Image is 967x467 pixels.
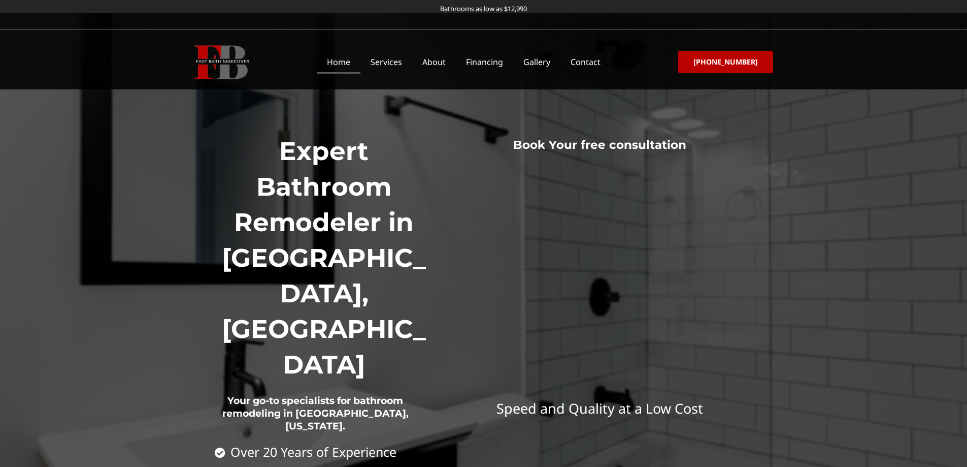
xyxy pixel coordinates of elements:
[228,445,396,459] span: Over 20 Years of Experience
[496,399,703,418] span: Speed and Quality at a Low Cost
[693,58,758,66] span: [PHONE_NUMBER]
[194,45,249,79] img: Fast Bath Makeover icon
[412,50,456,74] a: About
[456,50,513,74] a: Financing
[513,50,560,74] a: Gallery
[560,50,611,74] a: Contact
[215,134,434,383] h1: Expert Bathroom Remodeler in [GEOGRAPHIC_DATA], [GEOGRAPHIC_DATA]
[432,143,766,461] iframe: Website Form
[678,51,773,73] a: [PHONE_NUMBER]
[360,50,412,74] a: Services
[447,138,752,153] h3: Book Your free consultation
[317,50,360,74] a: Home
[215,383,417,446] h2: Your go-to specialists for bathroom remodeling in [GEOGRAPHIC_DATA], [US_STATE].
